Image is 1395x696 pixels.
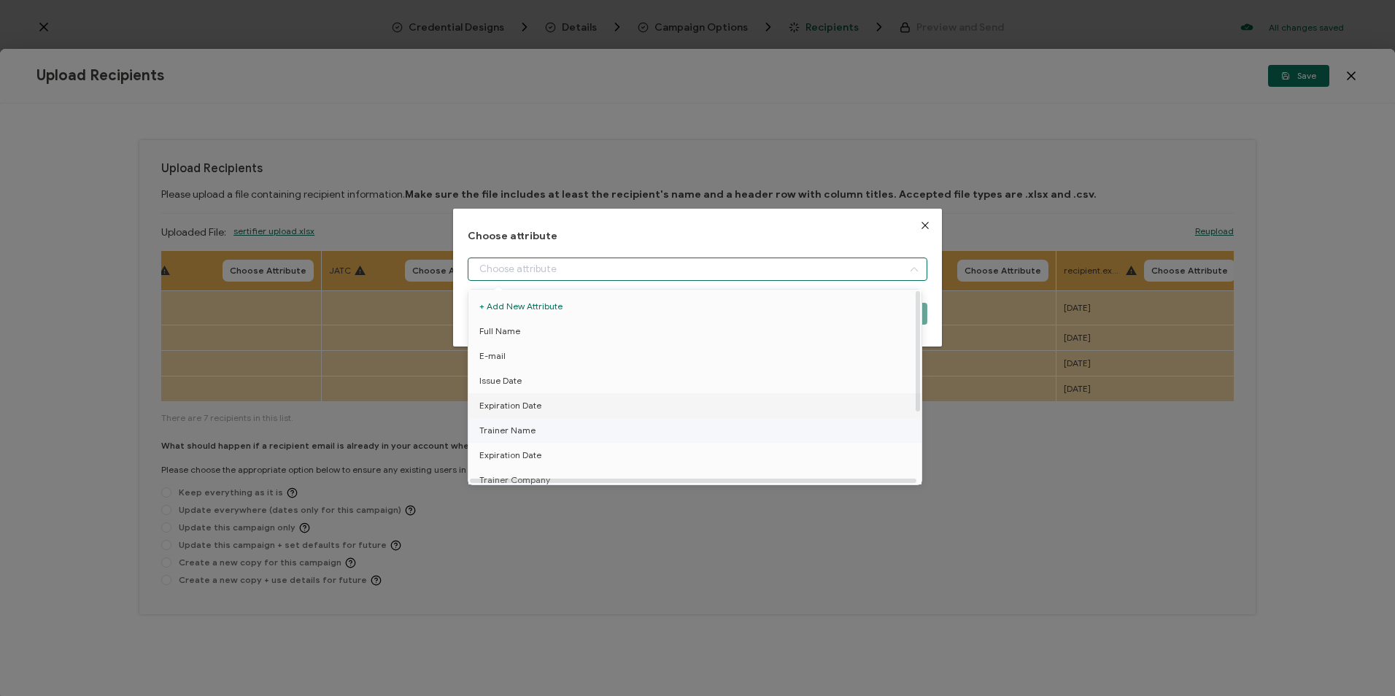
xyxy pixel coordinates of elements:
button: Close [908,209,942,242]
span: + Add New Attribute [479,294,916,319]
span: Expiration Date [479,443,541,468]
span: Issue Date [479,368,522,393]
iframe: Chat Widget [1152,531,1395,696]
div: dialog [453,209,941,347]
span: Trainer Company [479,468,550,492]
h1: Choose attribute [468,231,927,243]
span: Full Name [479,319,520,344]
input: Choose attribute [468,258,927,281]
span: Expiration Date [479,393,541,418]
span: Trainer Name [479,418,536,443]
span: E-mail [479,344,506,368]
